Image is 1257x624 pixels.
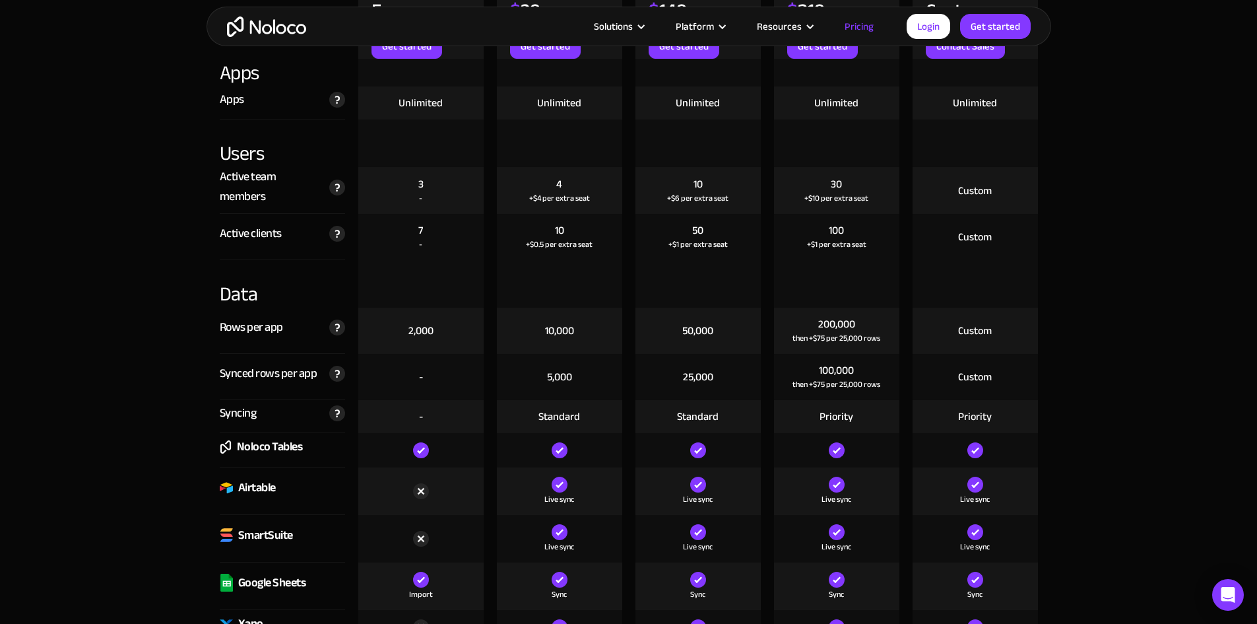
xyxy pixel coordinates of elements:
[529,191,590,205] div: +$4 per extra seat
[418,223,423,238] div: 7
[828,18,890,35] a: Pricing
[820,409,853,424] div: Priority
[544,540,574,553] div: Live sync
[399,96,443,110] div: Unlimited
[792,378,880,391] div: then +$75 per 25,000 rows
[220,224,282,244] div: Active clients
[676,18,714,35] div: Platform
[594,18,633,35] div: Solutions
[220,90,244,110] div: Apps
[220,260,345,308] div: Data
[237,437,303,457] div: Noloco Tables
[831,177,842,191] div: 30
[960,493,990,506] div: Live sync
[526,238,593,251] div: +$0.5 per extra seat
[1212,579,1244,611] div: Open Intercom Messenger
[238,478,276,498] div: Airtable
[683,540,713,553] div: Live sync
[408,324,434,338] div: 2,000
[238,526,293,545] div: SmartSuite
[676,96,720,110] div: Unlimited
[967,588,983,601] div: Sync
[238,573,306,593] div: Google Sheets
[538,409,580,424] div: Standard
[814,96,858,110] div: Unlimited
[692,223,703,238] div: 50
[822,540,851,553] div: Live sync
[659,18,740,35] div: Platform
[960,540,990,553] div: Live sync
[220,364,317,384] div: Synced rows per app
[409,588,433,601] div: Import
[677,409,719,424] div: Standard
[757,18,802,35] div: Resources
[220,59,345,87] div: Apps
[807,238,866,251] div: +$1 per extra seat
[958,324,992,338] div: Custom
[818,317,855,331] div: 200,000
[537,96,581,110] div: Unlimited
[683,370,713,384] div: 25,000
[682,324,713,338] div: 50,000
[958,409,992,424] div: Priority
[577,18,659,35] div: Solutions
[667,191,728,205] div: +$6 per extra seat
[690,588,705,601] div: Sync
[544,493,574,506] div: Live sync
[220,318,283,337] div: Rows per app
[740,18,828,35] div: Resources
[419,409,423,424] div: -
[683,493,713,506] div: Live sync
[668,238,728,251] div: +$1 per extra seat
[792,331,880,345] div: then +$75 per 25,000 rows
[953,96,997,110] div: Unlimited
[552,588,567,601] div: Sync
[555,223,564,238] div: 10
[556,177,562,191] div: 4
[693,177,703,191] div: 10
[804,191,868,205] div: +$10 per extra seat
[419,370,423,384] div: -
[418,177,424,191] div: 3
[819,363,854,378] div: 100,000
[829,588,844,601] div: Sync
[220,167,323,207] div: Active team members
[227,17,306,37] a: home
[419,238,422,251] div: -
[419,191,422,205] div: -
[220,120,345,167] div: Users
[958,370,992,384] div: Custom
[220,403,257,423] div: Syncing
[822,493,851,506] div: Live sync
[958,230,992,244] div: Custom
[907,14,950,39] a: Login
[829,223,844,238] div: 100
[960,14,1031,39] a: Get started
[958,184,992,198] div: Custom
[545,324,574,338] div: 10,000
[547,370,572,384] div: 5,000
